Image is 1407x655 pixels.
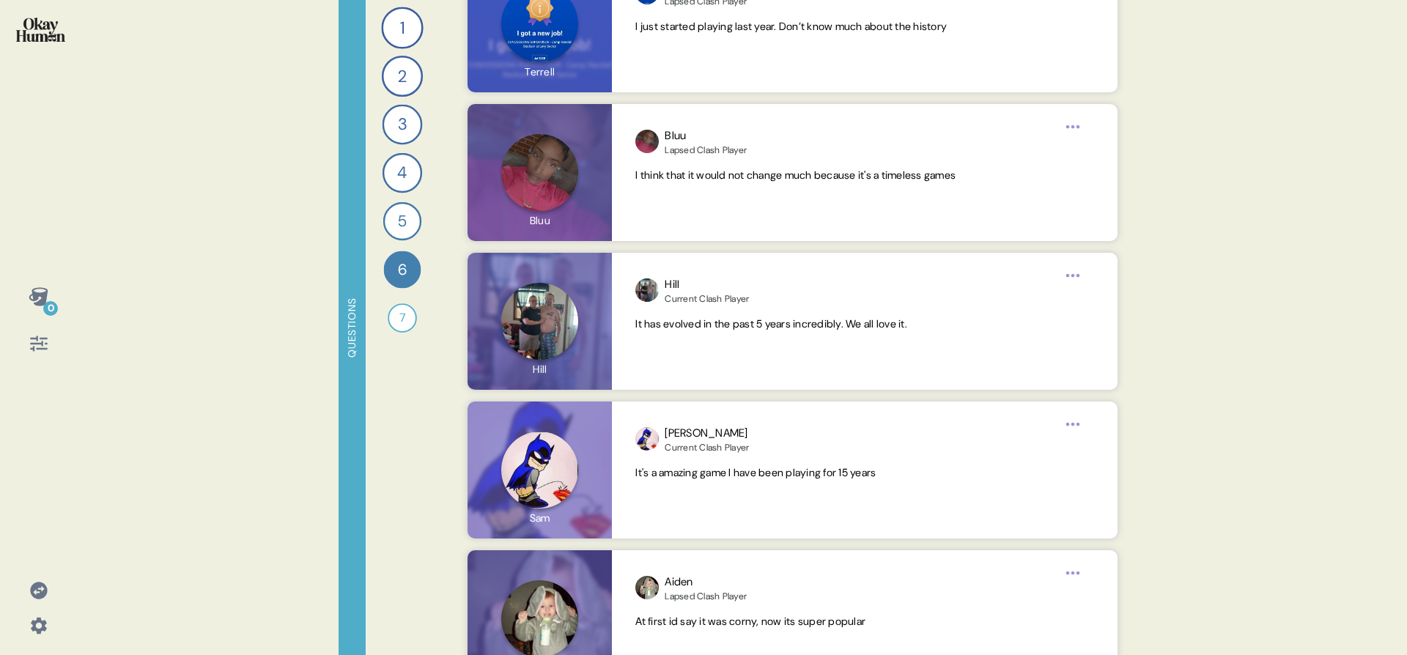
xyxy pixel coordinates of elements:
[384,251,421,289] div: 6
[383,202,421,240] div: 5
[665,574,747,591] div: Aiden
[665,293,749,305] div: Current Clash Player
[635,20,947,33] span: I just started playing last year. Don’t know much about the history
[635,317,907,330] span: It has evolved in the past 5 years incredibly. We all love it.
[665,591,747,602] div: Lapsed Clash Player
[665,144,747,156] div: Lapsed Clash Player
[383,105,423,145] div: 3
[635,169,956,182] span: I think that it would not change much because it's a timeless games
[635,130,659,153] img: profilepic_8820357714735172.jpg
[635,466,876,479] span: It's a amazing game I have been playing for 15 years
[388,303,417,333] div: 7
[665,425,749,442] div: [PERSON_NAME]
[635,615,865,628] span: At first id say it was corny, now its super popular
[383,153,422,193] div: 4
[635,427,659,451] img: profilepic_31585477424431549.jpg
[381,7,423,48] div: 1
[635,278,659,302] img: profilepic_31837078329241337.jpg
[635,576,659,599] img: profilepic_24535237522824280.jpg
[382,56,423,97] div: 2
[665,276,749,293] div: Hill
[665,442,749,454] div: Current Clash Player
[43,301,58,316] div: 0
[16,18,65,42] img: okayhuman.3b1b6348.png
[665,127,747,144] div: Bluu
